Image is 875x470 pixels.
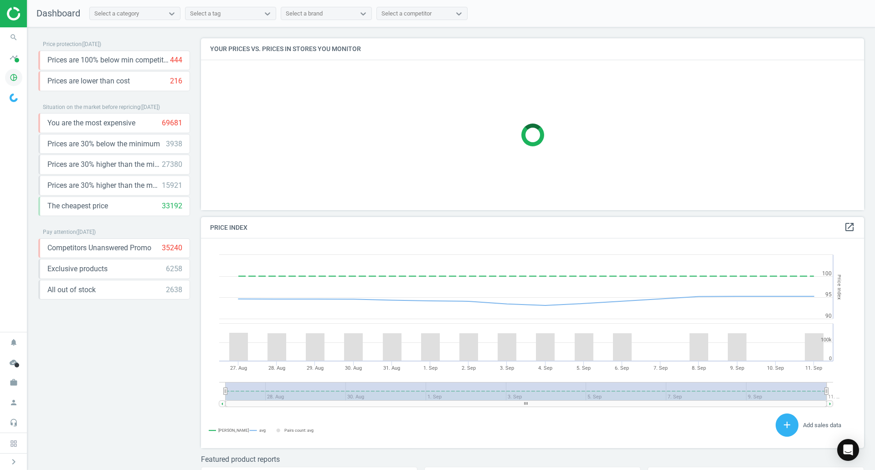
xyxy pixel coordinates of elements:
div: 216 [170,76,182,86]
tspan: 10. Sep [767,365,784,371]
span: Prices are lower than cost [47,76,130,86]
span: Exclusive products [47,264,108,274]
text: 0 [829,356,832,362]
h3: Featured product reports [201,455,864,464]
tspan: 4. Sep [538,365,552,371]
a: open_in_new [844,222,855,233]
i: work [5,374,22,391]
tspan: 11. … [828,394,839,400]
div: Open Intercom Messenger [837,439,859,461]
div: Select a tag [190,10,221,18]
text: 100 [822,270,832,277]
div: 2638 [166,285,182,295]
span: Dashboard [36,8,80,19]
text: 100k [821,337,832,343]
span: Pay attention [43,229,76,235]
span: Prices are 30% higher than the minimum [47,160,162,170]
i: search [5,29,22,46]
i: cloud_done [5,354,22,371]
text: 95 [825,291,832,298]
tspan: 3. Sep [500,365,514,371]
tspan: 30. Aug [345,365,362,371]
tspan: Price Index [836,274,842,300]
div: Select a competitor [381,10,432,18]
tspan: avg [259,428,266,433]
img: ajHJNr6hYgQAAAAASUVORK5CYII= [7,7,72,21]
i: add [782,419,793,430]
span: Prices are 100% below min competitor [47,55,170,65]
i: timeline [5,49,22,66]
i: notifications [5,334,22,351]
span: Price protection [43,41,82,47]
div: 3938 [166,139,182,149]
tspan: 1. Sep [423,365,437,371]
div: 6258 [166,264,182,274]
i: headset_mic [5,414,22,431]
i: chevron_right [8,456,19,467]
div: 444 [170,55,182,65]
div: Select a category [94,10,139,18]
tspan: 31. Aug [383,365,400,371]
tspan: 5. Sep [576,365,591,371]
button: chevron_right [2,456,25,468]
tspan: [PERSON_NAME] [218,428,249,433]
tspan: 28. Aug [268,365,285,371]
tspan: Pairs count: avg [284,428,314,433]
span: ( [DATE] ) [76,229,96,235]
span: ( [DATE] ) [82,41,101,47]
i: pie_chart_outlined [5,69,22,86]
tspan: 11. Sep [805,365,822,371]
tspan: 6. Sep [615,365,629,371]
span: Competitors Unanswered Promo [47,243,151,253]
span: Prices are 30% higher than the maximal [47,181,162,191]
tspan: 8. Sep [692,365,706,371]
div: 33192 [162,201,182,211]
h4: Price Index [201,217,864,238]
div: 35240 [162,243,182,253]
img: wGWNvw8QSZomAAAAABJRU5ErkJggg== [10,93,18,102]
span: The cheapest price [47,201,108,211]
span: Add sales data [803,422,841,429]
h4: Your prices vs. prices in stores you monitor [201,38,864,60]
button: add [776,413,798,437]
div: Select a brand [286,10,323,18]
span: ( [DATE] ) [140,104,160,110]
div: 69681 [162,118,182,128]
div: 27380 [162,160,182,170]
tspan: 9. Sep [730,365,744,371]
tspan: 7. Sep [654,365,668,371]
span: Prices are 30% below the minimum [47,139,160,149]
div: 15921 [162,181,182,191]
tspan: 27. Aug [230,365,247,371]
span: You are the most expensive [47,118,135,128]
i: person [5,394,22,411]
i: open_in_new [844,222,855,232]
text: 90 [825,313,832,319]
span: Situation on the market before repricing [43,104,140,110]
tspan: 2. Sep [462,365,476,371]
span: All out of stock [47,285,96,295]
tspan: 29. Aug [307,365,324,371]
